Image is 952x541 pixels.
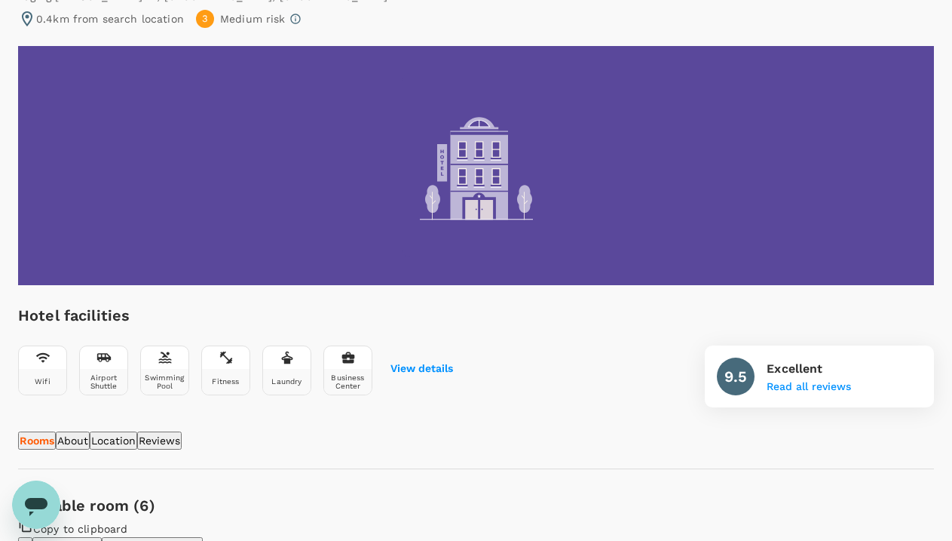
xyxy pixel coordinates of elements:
span: 3 [202,12,208,26]
button: View details [390,363,453,375]
p: Excellent [767,360,851,378]
div: Laundry [271,377,302,386]
p: 0.4km from search location [36,11,184,26]
button: Read all reviews [767,381,851,393]
p: Rooms [20,433,54,448]
div: Fitness [212,377,239,386]
iframe: Button to launch messaging window [12,481,60,529]
p: Location [91,433,136,448]
h6: 9.5 [724,364,747,389]
p: Reviews [139,433,180,448]
div: Swimming Pool [144,373,185,390]
h6: Hotel facilities [18,303,453,327]
div: Wifi [35,377,51,386]
label: Copy to clipboard [18,523,128,535]
div: Business Center [327,373,369,390]
p: About [57,433,88,448]
p: Medium risk [220,11,286,26]
div: Airport Shuttle [83,373,124,390]
h6: Available room (6) [18,493,934,518]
